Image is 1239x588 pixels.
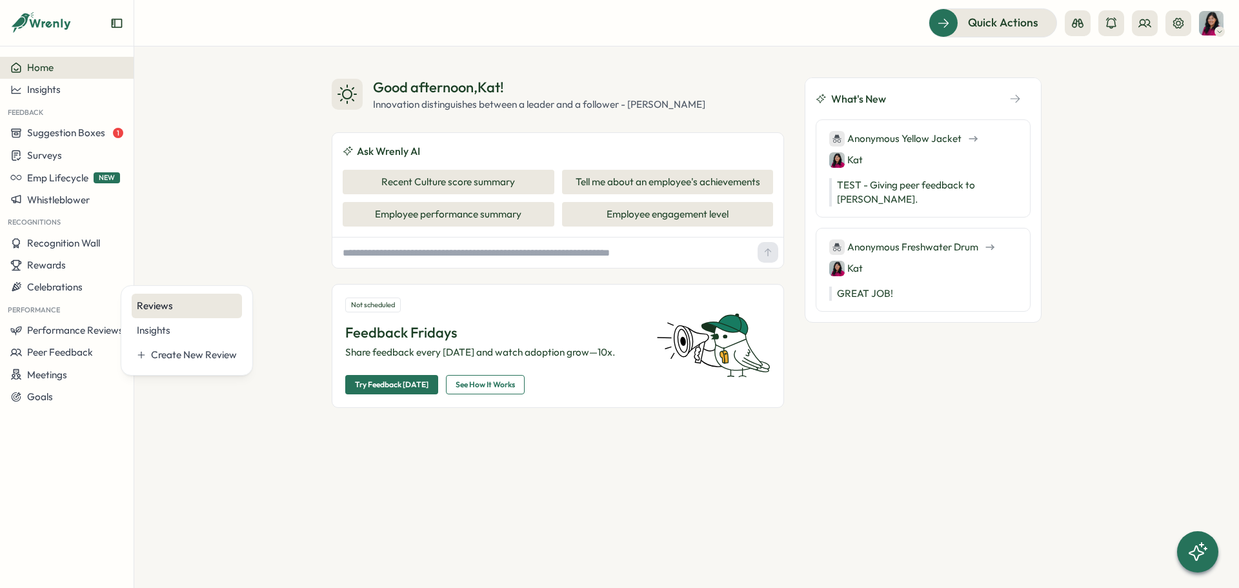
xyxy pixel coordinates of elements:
a: Insights [132,318,242,343]
button: Try Feedback [DATE] [345,375,438,394]
span: Recognition Wall [27,237,100,249]
button: Tell me about an employee's achievements [562,170,774,194]
span: Insights [27,83,61,96]
div: Insights [137,323,237,338]
div: Anonymous Freshwater Drum [829,239,978,255]
p: Feedback Fridays [345,323,641,343]
p: Share feedback every [DATE] and watch adoption grow—10x. [345,345,641,360]
button: Quick Actions [929,8,1057,37]
span: Rewards [27,259,66,271]
span: What's New [831,91,886,107]
span: Try Feedback [DATE] [355,376,428,394]
button: Recent Culture score summary [343,170,554,194]
span: Emp Lifecycle [27,172,88,184]
span: Goals [27,390,53,403]
p: GREAT JOB! [829,287,1017,301]
p: TEST - Giving peer feedback to [PERSON_NAME]. [829,178,1017,207]
span: Ask Wrenly AI [357,143,420,159]
span: Peer Feedback [27,346,93,358]
div: Kat [829,152,863,168]
div: Innovation distinguishes between a leader and a follower - [PERSON_NAME] [373,97,705,112]
div: Reviews [137,299,237,313]
span: Surveys [27,149,62,161]
button: Create New Review [132,343,242,367]
span: Performance Reviews [27,324,123,336]
div: Kat [829,260,863,276]
span: Celebrations [27,281,83,293]
span: Home [27,61,54,74]
div: Anonymous Yellow Jacket [829,130,962,147]
button: See How It Works [446,375,525,394]
img: Kat Haynes [829,261,845,276]
span: Suggestion Boxes [27,127,105,139]
div: Good afternoon , Kat ! [373,77,705,97]
a: Reviews [132,294,242,318]
span: See How It Works [456,376,515,394]
button: Employee engagement level [562,202,774,227]
span: Whistleblower [27,194,90,206]
div: Create New Review [151,348,237,362]
button: Expand sidebar [110,17,123,30]
span: 1 [113,128,123,138]
img: Kat Haynes [829,152,845,168]
span: Meetings [27,369,67,381]
span: Quick Actions [968,14,1038,31]
button: Employee performance summary [343,202,554,227]
span: NEW [94,172,120,183]
img: Kat Haynes [1199,11,1224,35]
div: Not scheduled [345,298,401,312]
